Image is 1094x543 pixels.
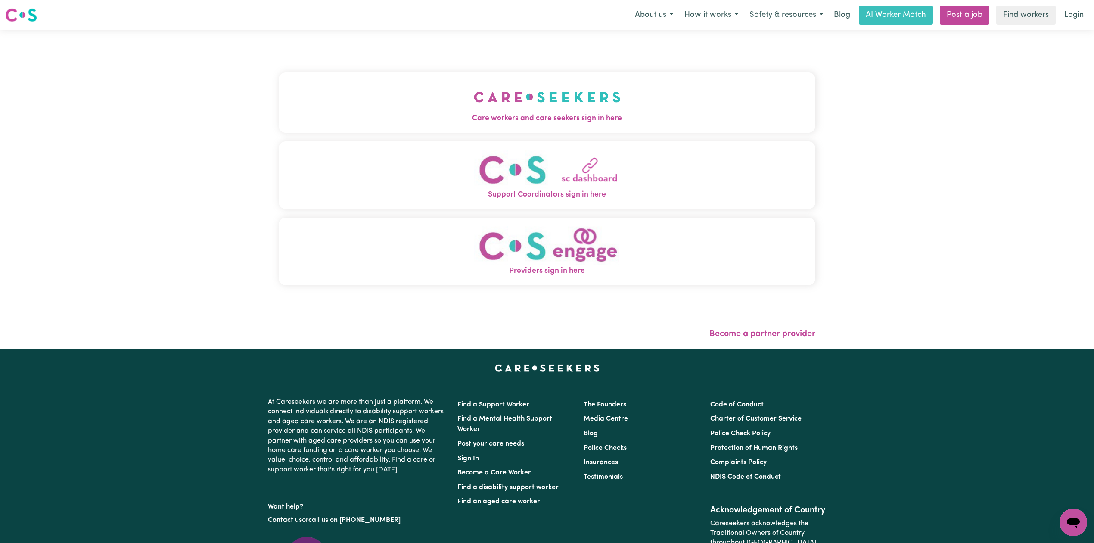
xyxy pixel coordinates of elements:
span: Care workers and care seekers sign in here [279,113,815,124]
button: About us [629,6,679,24]
a: Media Centre [584,415,628,422]
a: Sign In [457,455,479,462]
button: How it works [679,6,744,24]
img: Careseekers logo [5,7,37,23]
a: Login [1059,6,1089,25]
a: Code of Conduct [710,401,764,408]
p: Want help? [268,499,447,512]
a: Contact us [268,517,302,524]
a: Become a Care Worker [457,469,531,476]
a: Find a disability support worker [457,484,559,491]
a: Blog [584,430,598,437]
a: Testimonials [584,474,623,481]
a: Careseekers logo [5,5,37,25]
a: call us on [PHONE_NUMBER] [308,517,401,524]
button: Support Coordinators sign in here [279,141,815,209]
a: NDIS Code of Conduct [710,474,781,481]
span: Providers sign in here [279,265,815,277]
a: Find workers [996,6,1056,25]
a: Careseekers home page [495,365,600,371]
iframe: Button to launch messaging window [1060,509,1087,536]
a: Police Checks [584,445,627,452]
a: Complaints Policy [710,459,767,466]
a: Find a Mental Health Support Worker [457,415,552,433]
a: Become a partner provider [709,330,815,338]
a: The Founders [584,401,626,408]
a: Post your care needs [457,440,524,447]
button: Providers sign in here [279,218,815,285]
button: Care workers and care seekers sign in here [279,72,815,133]
a: Find a Support Worker [457,401,529,408]
button: Safety & resources [744,6,829,24]
a: Find an aged care worker [457,498,540,505]
a: Police Check Policy [710,430,771,437]
h2: Acknowledgement of Country [710,505,826,515]
a: Blog [829,6,855,25]
span: Support Coordinators sign in here [279,189,815,200]
a: Post a job [940,6,989,25]
p: or [268,512,447,528]
a: Protection of Human Rights [710,445,798,452]
a: Insurances [584,459,618,466]
p: At Careseekers we are more than just a platform. We connect individuals directly to disability su... [268,394,447,478]
a: AI Worker Match [859,6,933,25]
a: Charter of Customer Service [710,415,802,422]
